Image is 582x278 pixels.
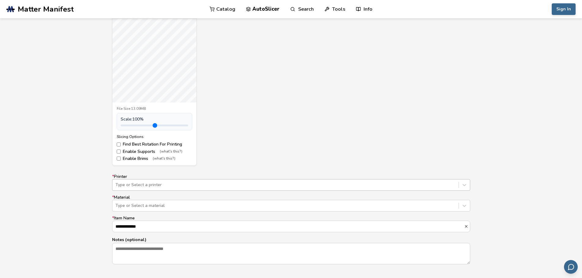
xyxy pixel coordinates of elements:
div: Slicing Options: [117,135,192,139]
span: Scale: 100 % [121,117,144,122]
span: Matter Manifest [18,5,74,13]
label: Enable Supports [117,149,192,154]
button: Send feedback via email [564,260,578,274]
button: Sign In [552,3,576,15]
input: Enable Brims(what's this?) [117,157,121,161]
input: Enable Supports(what's this?) [117,150,121,153]
button: *Item Name [464,224,470,229]
input: Find Best Rotation For Printing [117,143,121,146]
p: Notes (optional) [112,236,470,243]
label: Printer [112,174,470,191]
input: *PrinterType or Select a printer [115,182,117,187]
label: Item Name [112,216,470,232]
textarea: Notes (optional) [112,243,470,264]
label: Enable Brims [117,156,192,161]
input: *Item Name [112,221,464,232]
div: File Size: 13.09MB [117,107,192,111]
span: (what's this?) [160,150,182,154]
input: *MaterialType or Select a material [115,203,117,208]
span: (what's this?) [153,157,175,161]
label: Find Best Rotation For Printing [117,142,192,147]
label: Material [112,195,470,211]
